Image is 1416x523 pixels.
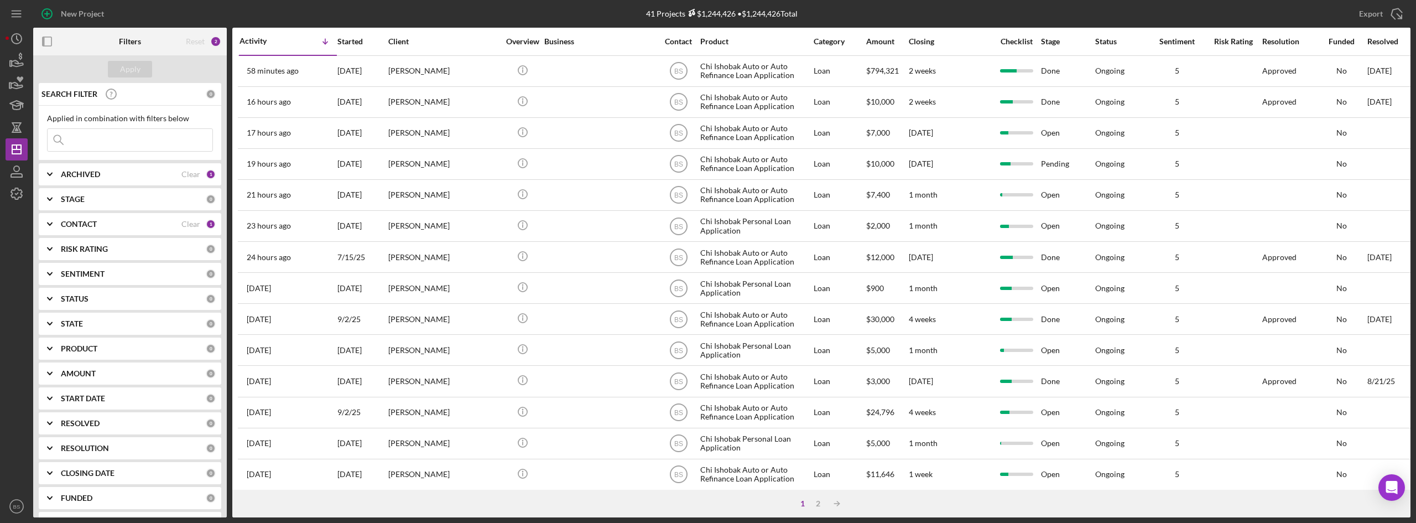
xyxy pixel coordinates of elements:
[1095,190,1125,199] div: Ongoing
[337,460,387,489] div: [DATE]
[1095,221,1125,230] div: Ongoing
[61,270,105,278] b: SENTIMENT
[700,335,811,365] div: Chi Ishobak Personal Loan Application
[206,194,216,204] div: 0
[866,407,894,417] span: $24,796
[1316,37,1366,46] div: Funded
[181,220,200,229] div: Clear
[909,283,938,293] time: 1 month
[206,369,216,379] div: 0
[814,180,865,210] div: Loan
[909,376,933,386] time: [DATE]
[866,438,890,448] span: $5,000
[206,493,216,503] div: 0
[700,460,811,489] div: Chi Ishobak Auto or Auto Refinance Loan Application
[120,61,140,77] div: Apply
[866,345,890,355] span: $5,000
[1095,37,1148,46] div: Status
[866,304,908,334] div: $30,000
[119,37,141,46] b: Filters
[502,37,543,46] div: Overview
[1149,159,1205,168] div: 5
[337,118,387,148] div: [DATE]
[388,180,499,210] div: [PERSON_NAME]
[674,284,683,292] text: BS
[247,128,291,137] time: 2025-09-17 21:17
[206,169,216,179] div: 1
[206,294,216,304] div: 0
[814,242,865,272] div: Loan
[1316,408,1366,417] div: No
[814,273,865,303] div: Loan
[674,130,683,137] text: BS
[388,87,499,117] div: [PERSON_NAME]
[1095,408,1125,417] div: Ongoing
[1041,211,1094,241] div: Open
[814,429,865,458] div: Loan
[206,89,216,99] div: 0
[247,159,291,168] time: 2025-09-17 19:22
[108,61,152,77] button: Apply
[388,56,499,86] div: [PERSON_NAME]
[337,366,387,396] div: [DATE]
[337,273,387,303] div: [DATE]
[388,304,499,334] div: [PERSON_NAME]
[674,409,683,417] text: BS
[1041,180,1094,210] div: Open
[247,221,291,230] time: 2025-09-17 15:17
[388,366,499,396] div: [PERSON_NAME]
[866,37,908,46] div: Amount
[1095,128,1125,137] div: Ongoing
[388,429,499,458] div: [PERSON_NAME]
[814,118,865,148] div: Loan
[1149,315,1205,324] div: 5
[909,190,938,199] time: 1 month
[247,97,291,106] time: 2025-09-17 22:06
[1095,159,1125,168] div: Ongoing
[1149,221,1205,230] div: 5
[1095,439,1125,448] div: Ongoing
[247,190,291,199] time: 2025-09-17 17:09
[61,319,83,328] b: STATE
[1206,37,1261,46] div: Risk Rating
[700,211,811,241] div: Chi Ishobak Personal Loan Application
[814,335,865,365] div: Loan
[909,314,936,324] time: 4 weeks
[33,3,115,25] button: New Project
[1149,377,1205,386] div: 5
[700,398,811,427] div: Chi Ishobak Auto or Auto Refinance Loan Application
[866,283,884,293] span: $900
[388,398,499,427] div: [PERSON_NAME]
[909,438,938,448] time: 1 month
[909,128,933,137] time: [DATE]
[1316,315,1366,324] div: No
[685,9,736,18] div: $1,244,426
[674,315,683,323] text: BS
[700,429,811,458] div: Chi Ishobak Personal Loan Application
[1041,56,1094,86] div: Done
[909,66,936,75] time: 2 weeks
[61,419,100,428] b: RESOLVED
[1041,37,1094,46] div: Stage
[814,460,865,489] div: Loan
[700,118,811,148] div: Chi Ishobak Auto or Auto Refinance Loan Application
[1316,377,1366,386] div: No
[544,37,655,46] div: Business
[1316,346,1366,355] div: No
[61,394,105,403] b: START DATE
[674,378,683,386] text: BS
[388,211,499,241] div: [PERSON_NAME]
[206,269,216,279] div: 0
[1041,335,1094,365] div: Open
[1359,3,1383,25] div: Export
[1316,253,1366,262] div: No
[1095,66,1125,75] div: Ongoing
[909,221,938,230] time: 1 month
[1041,273,1094,303] div: Open
[909,159,933,168] time: [DATE]
[795,499,810,508] div: 1
[909,345,938,355] time: 1 month
[388,273,499,303] div: [PERSON_NAME]
[866,221,890,230] span: $2,000
[61,444,109,453] b: RESOLUTION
